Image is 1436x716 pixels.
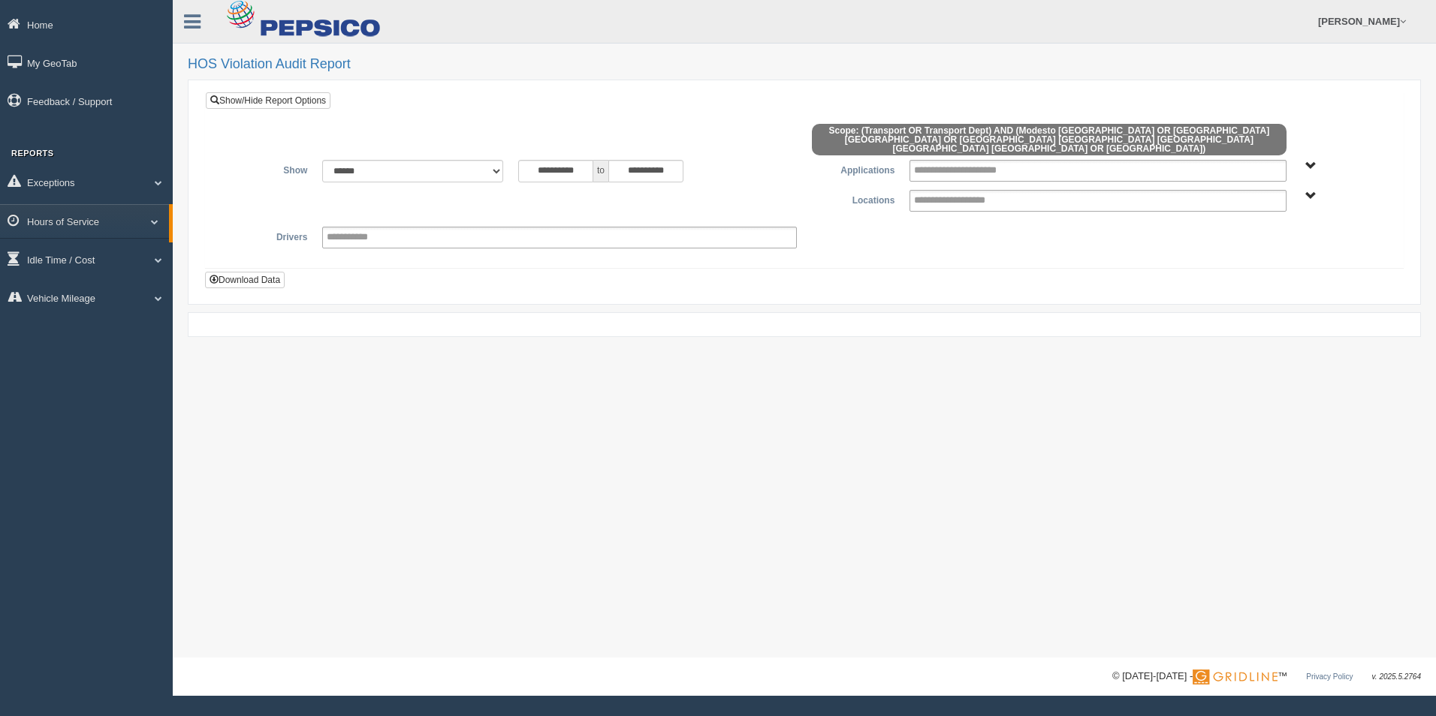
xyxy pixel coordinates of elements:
[205,272,285,288] button: Download Data
[1372,672,1421,681] span: v. 2025.5.2764
[804,160,902,178] label: Applications
[812,124,1287,155] span: Scope: (Transport OR Transport Dept) AND (Modesto [GEOGRAPHIC_DATA] OR [GEOGRAPHIC_DATA] [GEOGRAP...
[206,92,330,109] a: Show/Hide Report Options
[1193,669,1278,684] img: Gridline
[593,160,608,182] span: to
[1306,672,1353,681] a: Privacy Policy
[217,160,315,178] label: Show
[217,227,315,245] label: Drivers
[1112,669,1421,684] div: © [DATE]-[DATE] - ™
[188,57,1421,72] h2: HOS Violation Audit Report
[804,190,902,208] label: Locations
